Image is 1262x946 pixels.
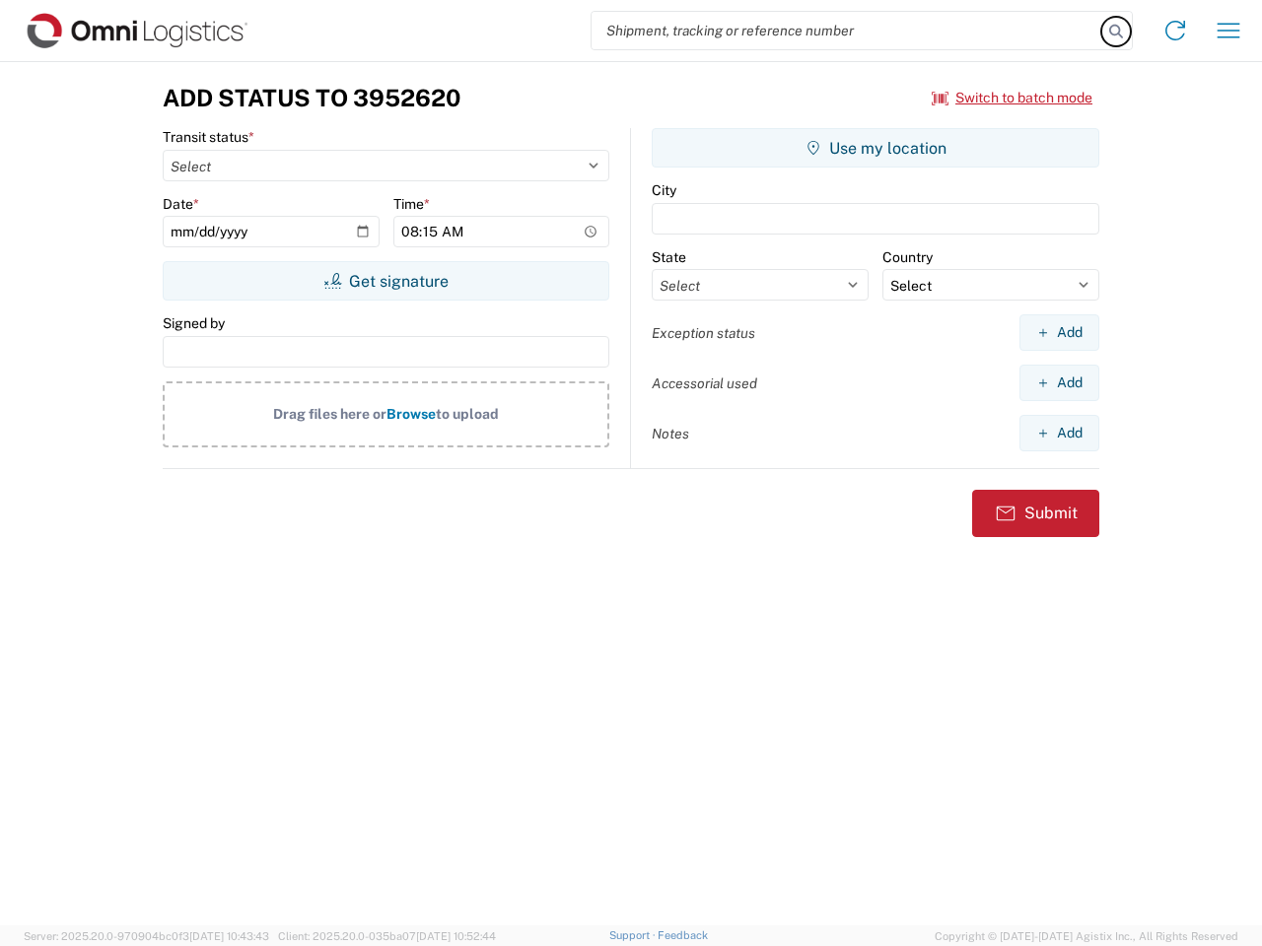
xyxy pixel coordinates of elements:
[882,248,933,266] label: Country
[652,248,686,266] label: State
[416,930,496,942] span: [DATE] 10:52:44
[1019,314,1099,351] button: Add
[652,324,755,342] label: Exception status
[935,927,1238,945] span: Copyright © [DATE]-[DATE] Agistix Inc., All Rights Reserved
[163,261,609,301] button: Get signature
[652,128,1099,168] button: Use my location
[163,128,254,146] label: Transit status
[278,930,496,942] span: Client: 2025.20.0-035ba07
[189,930,269,942] span: [DATE] 10:43:43
[163,84,460,112] h3: Add Status to 3952620
[972,490,1099,537] button: Submit
[393,195,430,213] label: Time
[436,406,499,422] span: to upload
[658,929,708,941] a: Feedback
[1019,415,1099,451] button: Add
[652,374,757,392] label: Accessorial used
[1019,365,1099,401] button: Add
[163,314,225,332] label: Signed by
[273,406,386,422] span: Drag files here or
[163,195,199,213] label: Date
[592,12,1102,49] input: Shipment, tracking or reference number
[609,929,659,941] a: Support
[386,406,436,422] span: Browse
[652,181,676,199] label: City
[24,930,269,942] span: Server: 2025.20.0-970904bc0f3
[932,82,1092,114] button: Switch to batch mode
[652,425,689,442] label: Notes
